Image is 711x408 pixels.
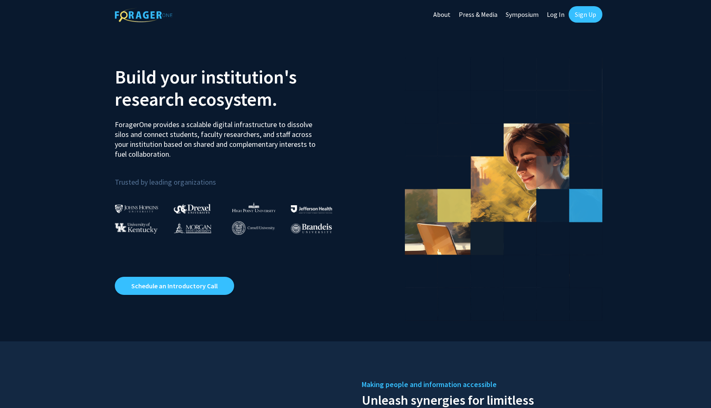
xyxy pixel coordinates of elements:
[115,66,349,110] h2: Build your institution's research ecosystem.
[174,223,211,233] img: Morgan State University
[115,166,349,188] p: Trusted by leading organizations
[6,371,35,402] iframe: Chat
[115,204,158,213] img: Johns Hopkins University
[115,8,172,22] img: ForagerOne Logo
[115,223,158,234] img: University of Kentucky
[115,114,321,159] p: ForagerOne provides a scalable digital infrastructure to dissolve silos and connect students, fac...
[115,277,234,295] a: Opens in a new tab
[232,202,276,212] img: High Point University
[362,378,596,391] h5: Making people and information accessible
[291,205,332,213] img: Thomas Jefferson University
[291,223,332,234] img: Brandeis University
[569,6,602,23] a: Sign Up
[174,204,211,213] img: Drexel University
[232,221,275,235] img: Cornell University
